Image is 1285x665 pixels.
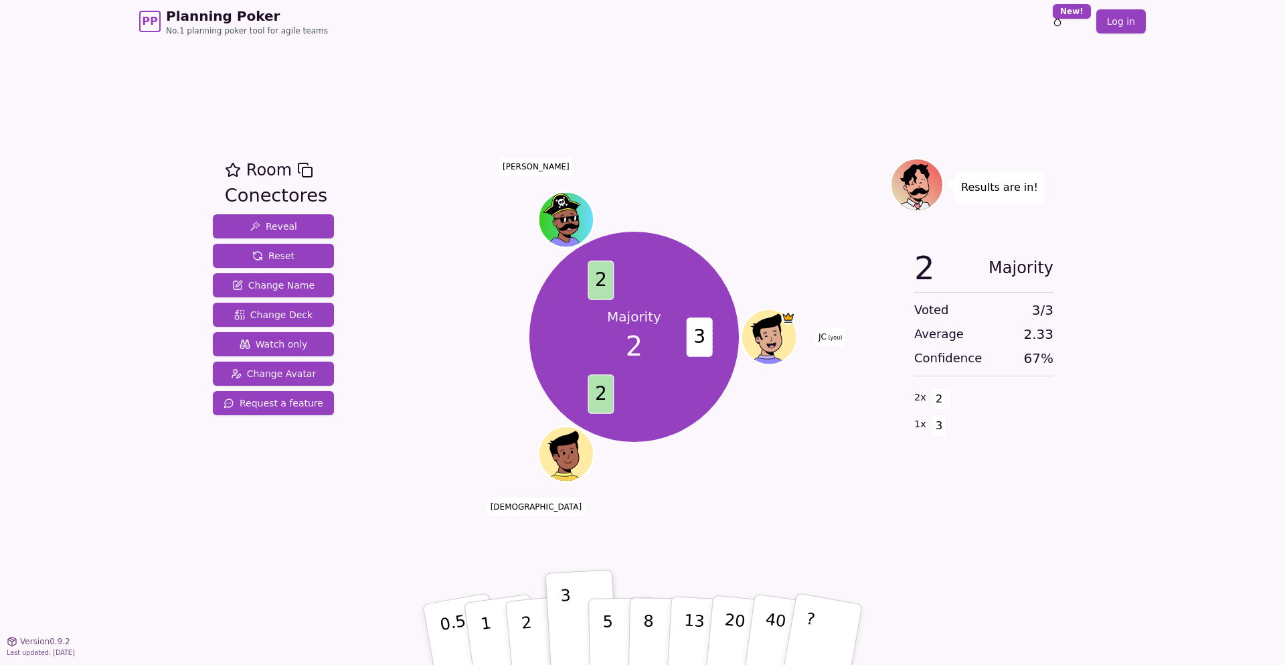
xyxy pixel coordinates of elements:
span: 3 [687,317,713,357]
span: Request a feature [224,396,323,410]
span: 2 [588,261,614,300]
span: 1 x [914,417,926,432]
span: JC is the host [782,311,796,325]
span: Change Avatar [231,367,317,380]
button: Request a feature [213,391,334,415]
span: 3 [932,415,947,437]
span: Click to change your name [487,498,585,516]
span: Click to change your name [499,157,573,176]
span: PP [142,13,157,29]
p: Results are in! [961,178,1038,197]
p: 3 [560,586,575,659]
span: 2 [914,252,935,284]
button: Reveal [213,214,334,238]
button: Change Name [213,273,334,297]
span: Reset [252,249,294,263]
span: No.1 planning poker tool for agile teams [166,25,328,36]
span: Confidence [914,349,982,368]
span: Majority [989,252,1053,284]
span: Change Name [232,279,315,292]
button: Reset [213,244,334,268]
span: 2.33 [1023,325,1053,344]
span: Version 0.9.2 [20,636,70,647]
a: Log in [1096,9,1146,33]
span: Average [914,325,964,344]
span: 2 x [914,390,926,405]
a: PPPlanning PokerNo.1 planning poker tool for agile teams [139,7,328,36]
button: New! [1045,9,1069,33]
span: Voted [914,301,949,319]
button: Click to change your avatar [744,311,796,363]
span: Change Deck [234,308,313,321]
p: Majority [607,307,661,326]
span: 2 [626,326,642,366]
span: Reveal [250,220,297,233]
button: Change Deck [213,303,334,327]
span: 2 [932,388,947,411]
button: Change Avatar [213,362,334,386]
span: Last updated: [DATE] [7,649,75,656]
span: Planning Poker [166,7,328,25]
button: Add as favourite [225,158,241,182]
div: Conectores [225,182,327,210]
button: Watch only [213,332,334,356]
button: Version0.9.2 [7,636,70,647]
span: 2 [588,374,614,414]
div: New! [1053,4,1091,19]
span: 67 % [1024,349,1053,368]
span: Click to change your name [815,327,845,346]
span: Watch only [240,338,308,351]
span: Room [246,158,292,182]
span: (you) [827,335,843,341]
span: 3 / 3 [1032,301,1053,319]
